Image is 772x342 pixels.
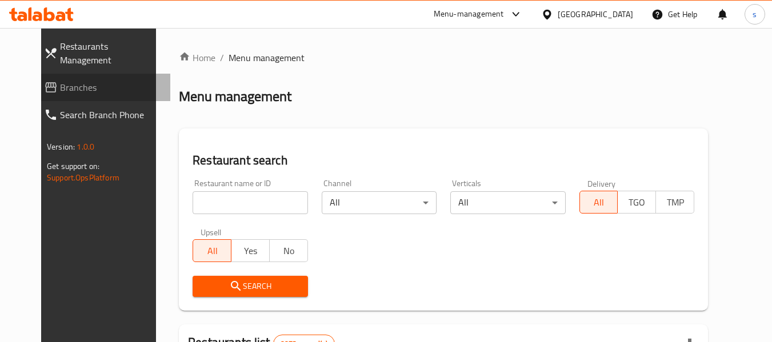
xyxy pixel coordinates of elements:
button: Yes [231,239,270,262]
a: Restaurants Management [35,33,170,74]
span: Version: [47,139,75,154]
button: All [579,191,618,214]
span: Search [202,279,298,293]
a: Search Branch Phone [35,101,170,128]
span: No [274,243,303,259]
button: TMP [655,191,694,214]
label: Delivery [587,179,616,187]
span: Restaurants Management [60,39,161,67]
div: Menu-management [434,7,504,21]
nav: breadcrumb [179,51,708,65]
span: TMP [661,194,690,211]
button: Search [193,276,307,297]
span: Search Branch Phone [60,108,161,122]
span: Menu management [229,51,305,65]
input: Search for restaurant name or ID.. [193,191,307,214]
div: All [450,191,565,214]
span: Branches [60,81,161,94]
li: / [220,51,224,65]
a: Support.OpsPlatform [47,170,119,185]
a: Home [179,51,215,65]
div: [GEOGRAPHIC_DATA] [558,8,633,21]
span: Get support on: [47,159,99,174]
span: s [753,8,757,21]
label: Upsell [201,228,222,236]
div: All [322,191,437,214]
span: 1.0.0 [77,139,94,154]
span: All [585,194,614,211]
h2: Restaurant search [193,152,694,169]
span: Yes [236,243,265,259]
span: TGO [622,194,651,211]
h2: Menu management [179,87,291,106]
span: All [198,243,227,259]
button: No [269,239,308,262]
button: TGO [617,191,656,214]
a: Branches [35,74,170,101]
button: All [193,239,231,262]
